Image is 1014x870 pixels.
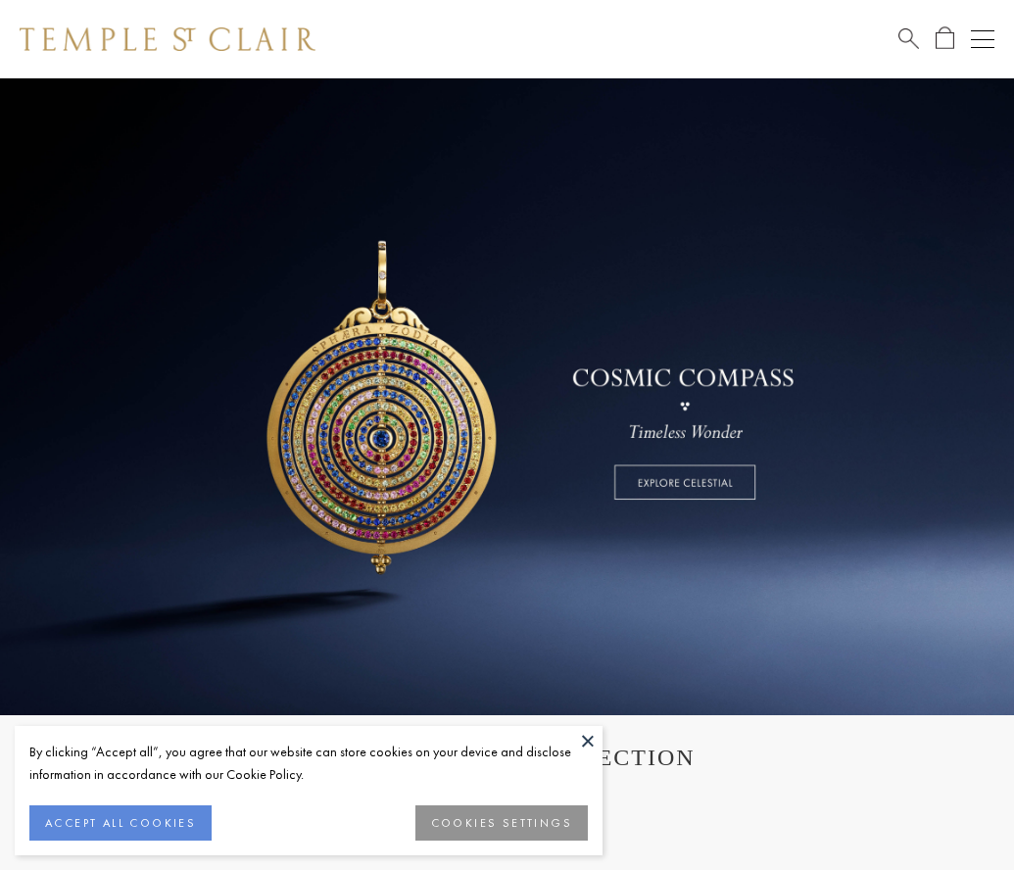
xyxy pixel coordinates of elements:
div: By clicking “Accept all”, you agree that our website can store cookies on your device and disclos... [29,741,588,786]
img: Temple St. Clair [20,27,315,51]
button: COOKIES SETTINGS [415,805,588,841]
a: Open Shopping Bag [936,26,954,51]
a: Search [898,26,919,51]
button: Open navigation [971,27,994,51]
button: ACCEPT ALL COOKIES [29,805,212,841]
